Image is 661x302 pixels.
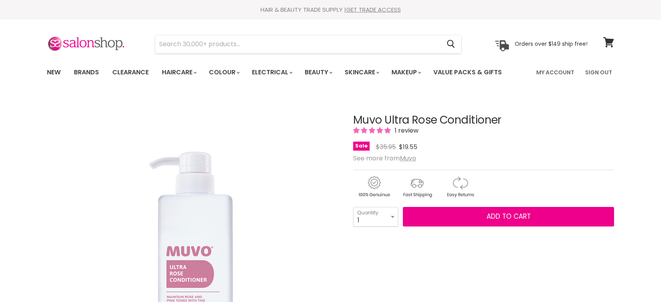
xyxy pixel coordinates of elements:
ul: Main menu [41,61,520,84]
a: GET TRADE ACCESS [346,5,401,14]
span: 1 review [392,126,419,135]
a: Muvo [400,154,416,163]
select: Quantity [353,207,398,226]
input: Search [155,35,440,53]
span: See more from [353,154,416,163]
button: Search [440,35,461,53]
a: Beauty [299,64,337,81]
span: Sale [353,142,370,151]
a: New [41,64,66,81]
img: genuine.gif [353,175,395,199]
a: Clearance [106,64,154,81]
a: Brands [68,64,105,81]
a: Haircare [156,64,201,81]
div: HAIR & BEAUTY TRADE SUPPLY | [37,6,624,14]
p: Orders over $149 ship free! [515,40,587,47]
a: My Account [532,64,579,81]
img: shipping.gif [396,175,438,199]
span: Add to cart [487,212,531,221]
button: Add to cart [403,207,614,226]
span: $35.95 [376,142,396,151]
a: Value Packs & Gifts [427,64,508,81]
a: Makeup [386,64,426,81]
form: Product [155,35,462,54]
span: $19.55 [399,142,417,151]
h1: Muvo Ultra Rose Conditioner [353,114,614,126]
nav: Main [37,61,624,84]
a: Colour [203,64,244,81]
img: returns.gif [439,175,481,199]
a: Electrical [246,64,297,81]
a: Sign Out [580,64,617,81]
span: 5.00 stars [353,126,392,135]
a: Skincare [339,64,384,81]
